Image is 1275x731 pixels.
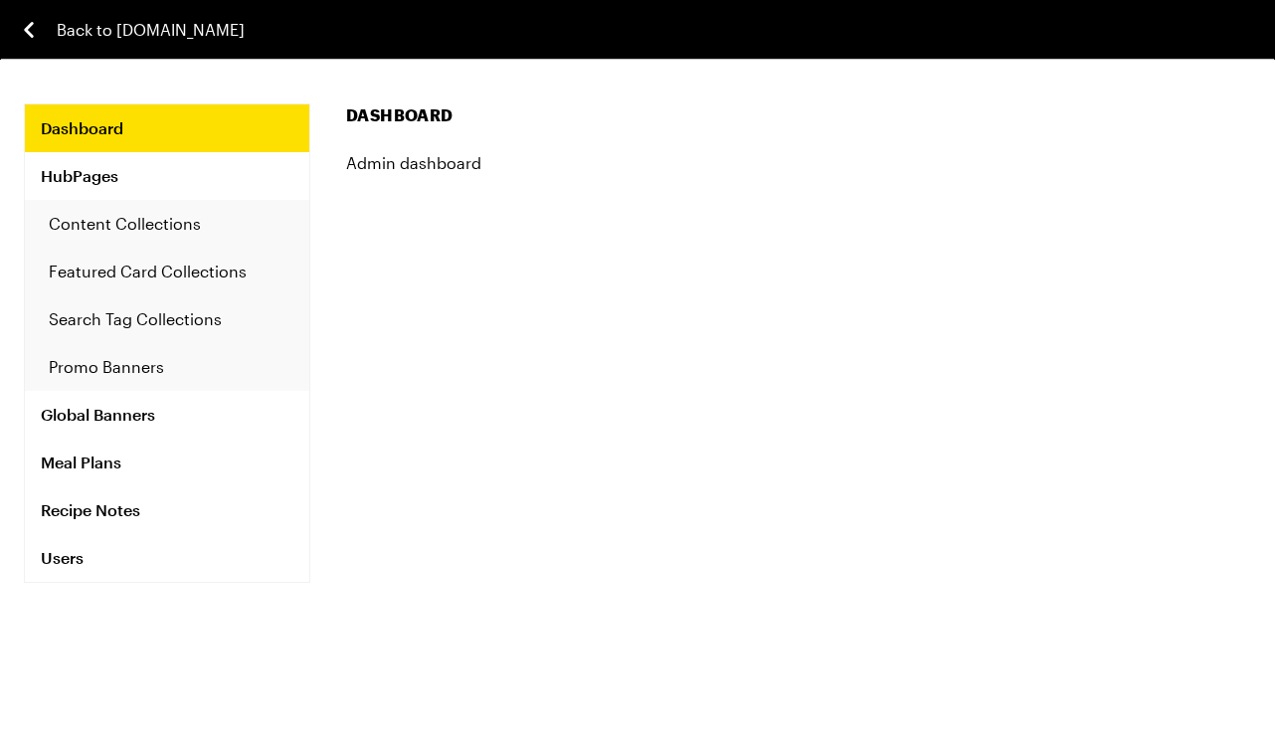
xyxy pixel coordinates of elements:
[25,439,309,486] a: Meal Plans
[25,343,309,391] a: Promo Banners
[25,486,309,534] a: Recipe Notes
[346,103,1251,127] h1: Dashboard
[25,152,309,200] a: HubPages
[25,248,309,295] a: Featured Card Collections
[25,200,309,248] a: Content Collections
[346,151,1251,175] h4: Admin dashboard
[25,104,309,152] a: Dashboard
[25,391,309,439] a: Global Banners
[25,295,309,343] a: Search Tag Collections
[25,534,309,582] a: Users
[57,18,245,42] span: Back to [DOMAIN_NAME]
